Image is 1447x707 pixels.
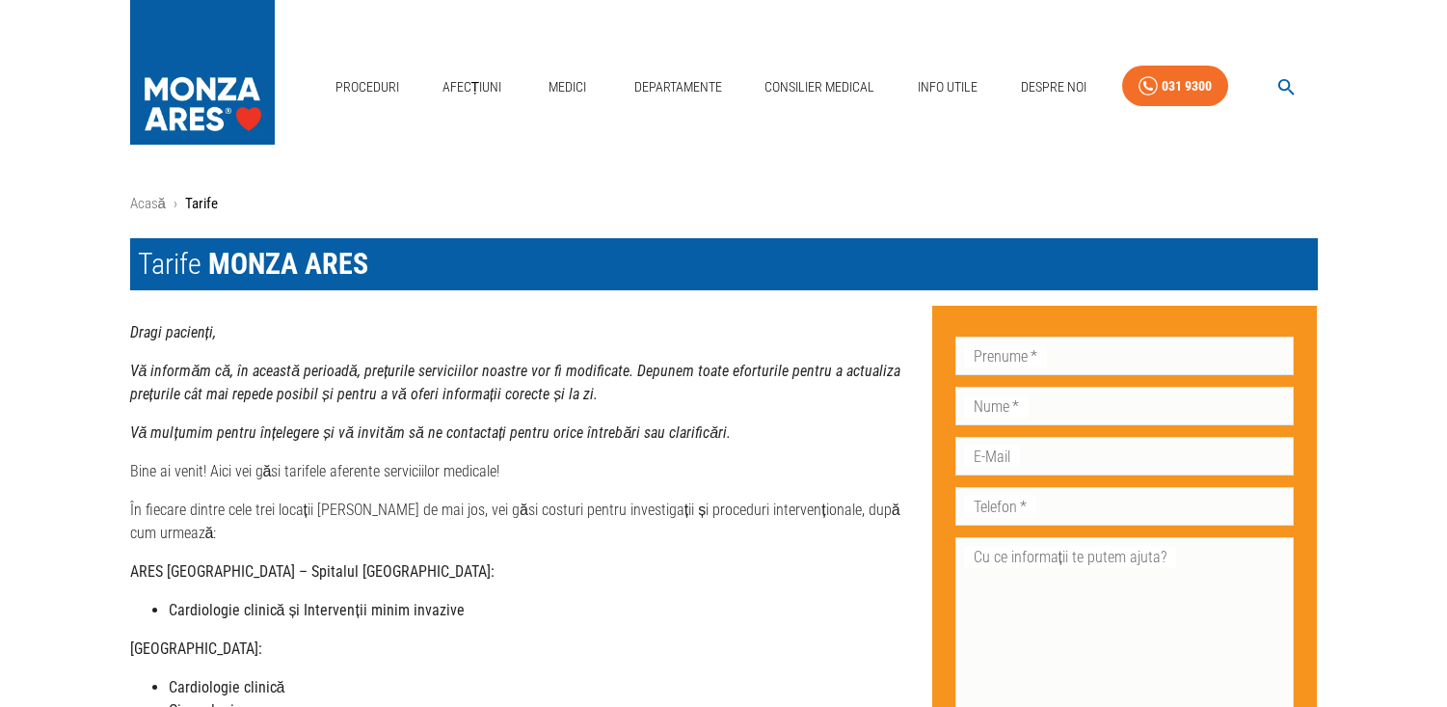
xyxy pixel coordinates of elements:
nav: breadcrumb [130,193,1318,215]
strong: ARES [GEOGRAPHIC_DATA] – Spitalul [GEOGRAPHIC_DATA]: [130,562,495,581]
a: Proceduri [328,68,407,107]
p: În fiecare dintre cele trei locații [PERSON_NAME] de mai jos, vei găsi costuri pentru investigați... [130,499,917,545]
a: Departamente [627,68,730,107]
a: 031 9300 [1122,66,1228,107]
a: Consilier Medical [757,68,882,107]
a: Despre Noi [1013,68,1094,107]
p: Bine ai venit! Aici vei găsi tarifele aferente serviciilor medicale! [130,460,917,483]
a: Info Utile [910,68,985,107]
h1: Tarife [130,238,1318,290]
span: MONZA ARES [208,247,368,281]
strong: Vă mulțumim pentru înțelegere și vă invităm să ne contactați pentru orice întrebări sau clarificări. [130,423,732,442]
strong: Cardiologie clinică [169,678,285,696]
a: Medici [537,68,599,107]
a: Afecțiuni [435,68,510,107]
strong: Cardiologie clinică și Intervenții minim invazive [169,601,465,619]
p: Tarife [185,193,218,215]
div: 031 9300 [1162,74,1212,98]
li: › [174,193,177,215]
a: Acasă [130,195,166,212]
strong: [GEOGRAPHIC_DATA]: [130,639,262,658]
strong: Dragi pacienți, [130,323,216,341]
strong: Vă informăm că, în această perioadă, prețurile serviciilor noastre vor fi modificate. Depunem toa... [130,362,901,403]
